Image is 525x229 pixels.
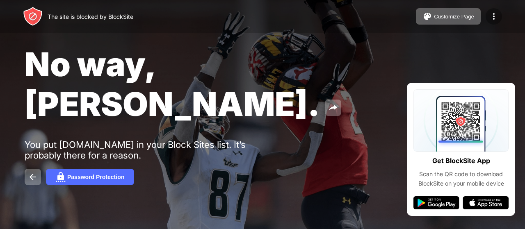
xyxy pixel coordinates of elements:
[67,174,124,180] div: Password Protection
[48,13,133,20] div: The site is blocked by BlockSite
[25,139,278,161] div: You put [DOMAIN_NAME] in your Block Sites list. It’s probably there for a reason.
[28,172,38,182] img: back.svg
[416,8,481,25] button: Customize Page
[328,103,338,113] img: share.svg
[489,11,499,21] img: menu-icon.svg
[25,44,320,124] span: No way, [PERSON_NAME].
[23,7,43,26] img: header-logo.svg
[46,169,134,185] button: Password Protection
[56,172,66,182] img: password.svg
[434,14,474,20] div: Customize Page
[422,11,432,21] img: pallet.svg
